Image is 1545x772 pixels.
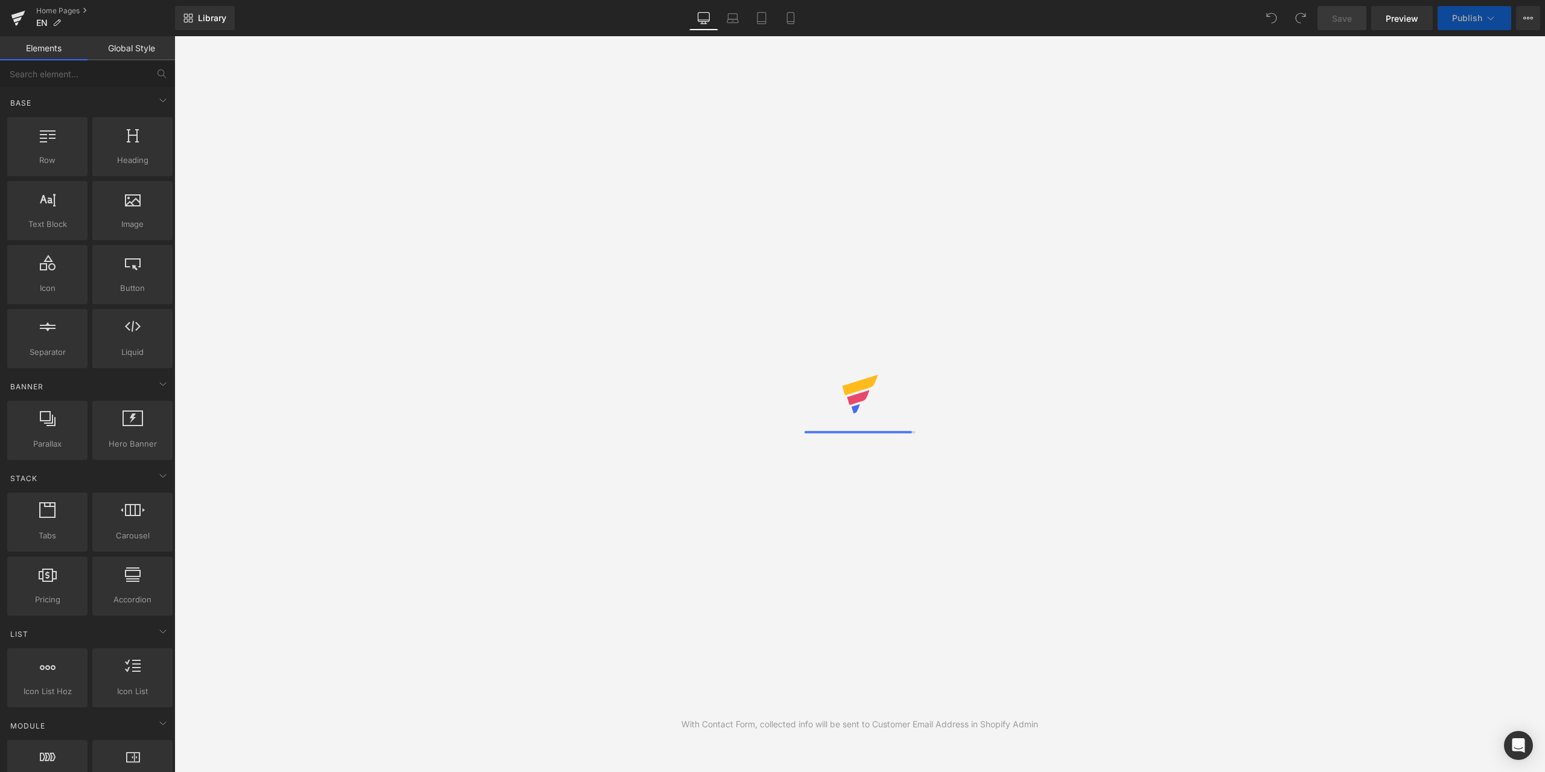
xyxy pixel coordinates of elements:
[88,36,175,60] a: Global Style
[11,438,84,450] span: Parallax
[96,685,169,698] span: Icon List
[96,529,169,542] span: Carousel
[11,346,84,359] span: Separator
[11,593,84,606] span: Pricing
[96,218,169,231] span: Image
[11,529,84,542] span: Tabs
[36,18,48,28] span: EN
[1452,13,1482,23] span: Publish
[9,97,33,109] span: Base
[96,154,169,167] span: Heading
[689,6,718,30] a: Desktop
[9,628,30,640] span: List
[11,685,84,698] span: Icon List Hoz
[9,720,46,732] span: Module
[1289,6,1313,30] button: Redo
[36,6,175,16] a: Home Pages
[1516,6,1540,30] button: More
[11,282,84,295] span: Icon
[11,218,84,231] span: Text Block
[9,381,45,392] span: Banner
[747,6,776,30] a: Tablet
[96,438,169,450] span: Hero Banner
[1371,6,1433,30] a: Preview
[776,6,805,30] a: Mobile
[1386,12,1418,25] span: Preview
[175,6,235,30] a: New Library
[9,473,39,484] span: Stack
[718,6,747,30] a: Laptop
[96,593,169,606] span: Accordion
[1332,12,1352,25] span: Save
[96,346,169,359] span: Liquid
[1504,731,1533,760] div: Open Intercom Messenger
[1438,6,1511,30] button: Publish
[96,282,169,295] span: Button
[1260,6,1284,30] button: Undo
[198,13,226,24] span: Library
[11,154,84,167] span: Row
[681,718,1038,731] div: With Contact Form, collected info will be sent to Customer Email Address in Shopify Admin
